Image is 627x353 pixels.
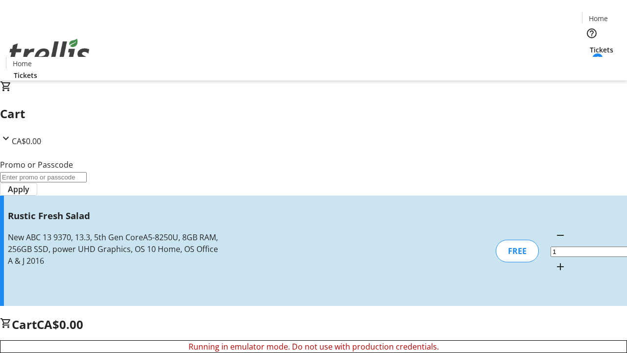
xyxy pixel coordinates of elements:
a: Home [582,13,614,24]
img: Orient E2E Organization sc05a62Sjy's Logo [6,28,93,77]
button: Decrement by one [551,226,570,245]
button: Help [582,24,602,43]
button: Increment by one [551,257,570,277]
h3: Rustic Fresh Salad [8,209,222,223]
a: Tickets [6,70,45,80]
div: FREE [496,240,539,262]
span: Tickets [14,70,37,80]
button: Cart [582,55,602,75]
span: Apply [8,183,29,195]
a: Home [6,58,38,69]
a: Tickets [582,45,621,55]
span: CA$0.00 [12,136,41,147]
span: Tickets [590,45,613,55]
span: CA$0.00 [37,316,83,332]
span: Home [589,13,608,24]
div: New ABC 13 9370, 13.3, 5th Gen CoreA5-8250U, 8GB RAM, 256GB SSD, power UHD Graphics, OS 10 Home, ... [8,231,222,267]
span: Home [13,58,32,69]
